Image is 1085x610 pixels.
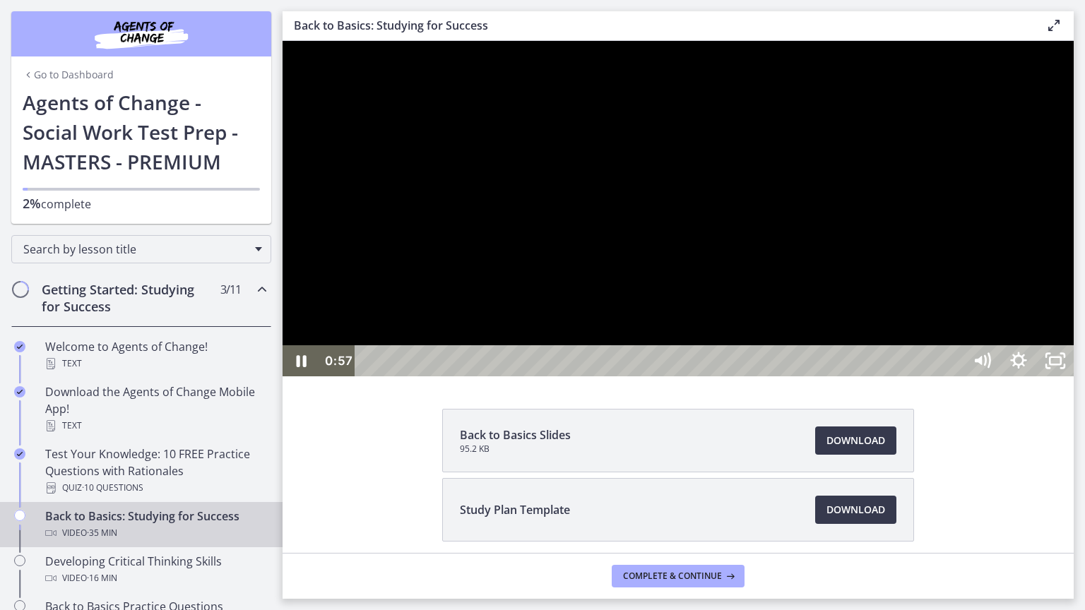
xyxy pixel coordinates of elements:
button: Complete & continue [612,565,745,587]
h2: Getting Started: Studying for Success [42,281,214,315]
h1: Agents of Change - Social Work Test Prep - MASTERS - PREMIUM [23,88,260,177]
span: Search by lesson title [23,241,248,257]
p: complete [23,195,260,213]
span: Download [826,432,885,449]
span: Download [826,501,885,518]
button: Show settings menu [718,304,754,335]
button: Unfullscreen [754,304,791,335]
img: Agents of Change Social Work Test Prep [57,17,226,51]
span: · 10 Questions [82,479,143,496]
div: Test Your Knowledge: 10 FREE Practice Questions with Rationales [45,445,266,496]
div: Search by lesson title [11,235,271,263]
div: Download the Agents of Change Mobile App! [45,383,266,434]
div: Text [45,417,266,434]
a: Go to Dashboard [23,68,114,82]
i: Completed [14,341,25,352]
i: Completed [14,386,25,397]
div: Quiz [45,479,266,496]
button: Mute [681,304,718,335]
span: · 35 min [87,525,117,542]
span: Complete & continue [623,570,722,582]
span: · 16 min [87,570,117,587]
a: Download [815,496,896,524]
span: 3 / 11 [220,281,241,298]
a: Download [815,426,896,455]
div: Developing Critical Thinking Skills [45,553,266,587]
span: 95.2 KB [460,443,571,455]
div: Text [45,355,266,372]
span: 2% [23,195,41,212]
iframe: Video Lesson [283,41,1074,376]
div: Welcome to Agents of Change! [45,338,266,372]
i: Completed [14,448,25,460]
div: Video [45,525,266,542]
span: Study Plan Template [460,501,570,518]
h3: Back to Basics: Studying for Success [294,17,1023,34]
div: Video [45,570,266,587]
span: Back to Basics Slides [460,426,571,443]
div: Back to Basics: Studying for Success [45,508,266,542]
